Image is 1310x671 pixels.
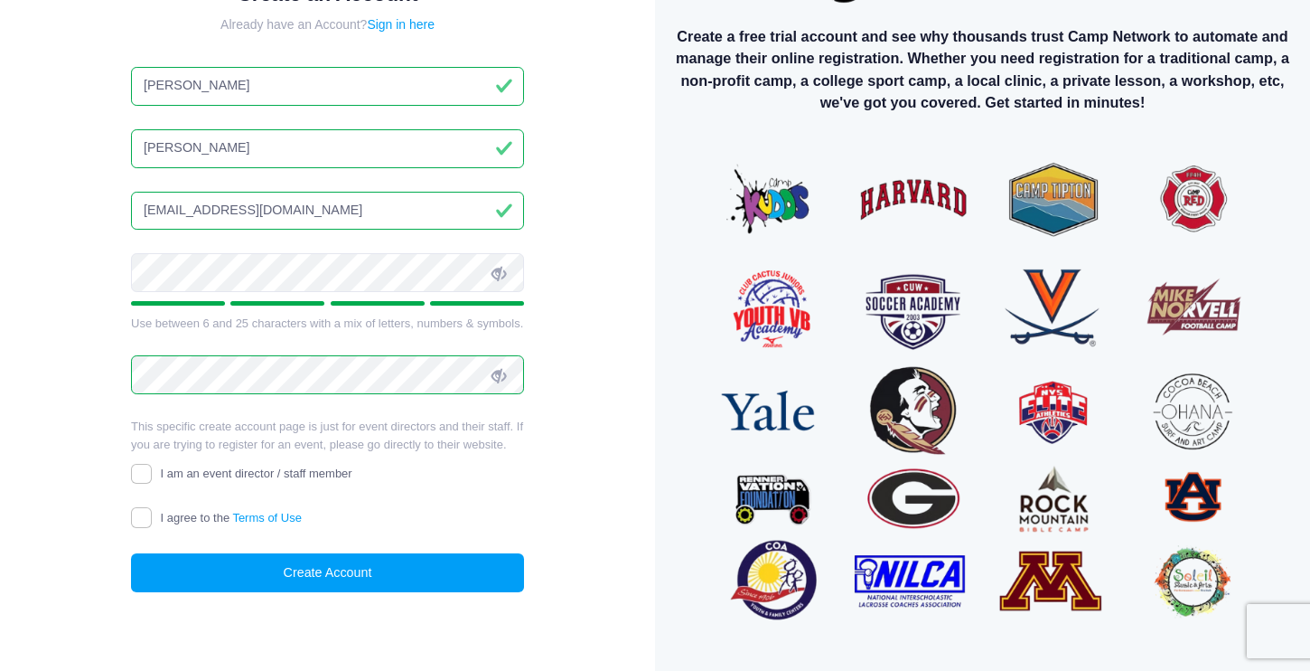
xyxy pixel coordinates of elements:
p: This specific create account page is just for event directors and their staff. If you are trying ... [131,418,524,453]
input: Email [131,192,524,231]
div: Already have an Account? [131,15,524,34]
a: Sign in here [367,17,435,32]
input: I am an event director / staff member [131,464,152,485]
div: Use between 6 and 25 characters with a mix of letters, numbers & symbols. [131,315,524,333]
input: First Name [131,67,524,106]
p: Create a free trial account and see why thousands trust Camp Network to automate and manage their... [669,25,1296,114]
input: Last Name [131,129,524,168]
a: Terms of Use [232,511,302,525]
span: I agree to the [161,511,302,525]
button: Create Account [131,553,524,592]
input: I agree to theTerms of Use [131,507,152,528]
span: I am an event director / staff member [161,467,352,480]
